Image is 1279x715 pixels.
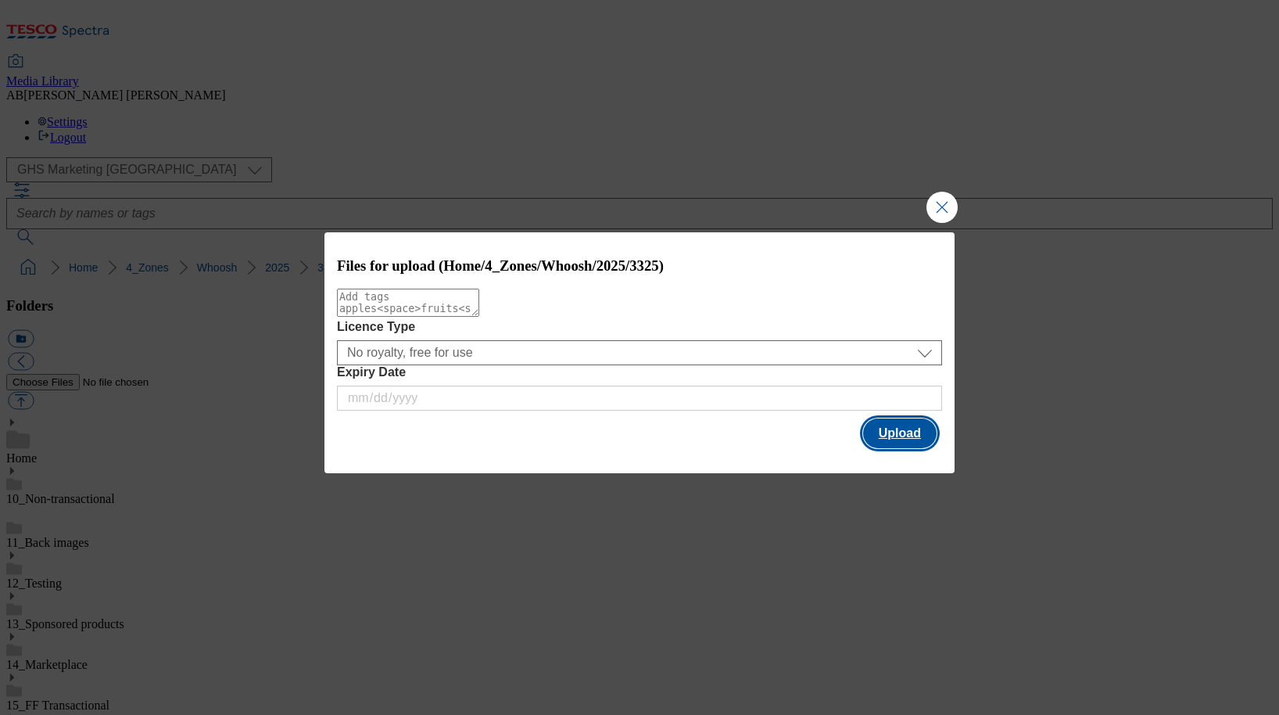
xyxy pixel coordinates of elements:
button: Upload [863,419,937,448]
button: Close Modal [926,192,958,223]
label: Licence Type [337,320,942,334]
label: Expiry Date [337,365,942,379]
h3: Files for upload (Home/4_Zones/Whoosh/2025/3325) [337,257,942,275]
div: Modal [324,232,955,474]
